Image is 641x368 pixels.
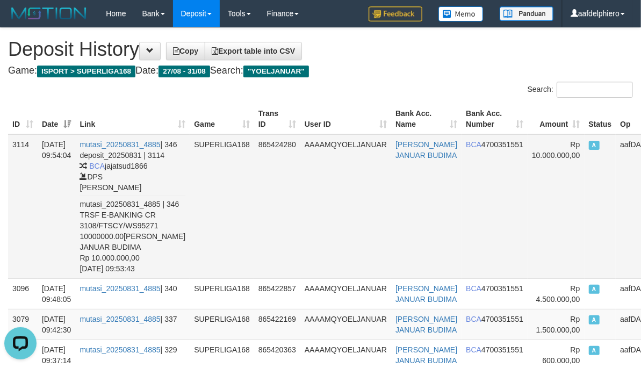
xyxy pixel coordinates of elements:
[190,104,254,134] th: Game: activate to sort column ascending
[300,278,391,309] td: AAAAMQYOELJANUAR
[80,345,160,354] a: mutasi_20250831_4885
[466,284,481,293] span: BCA
[589,285,600,294] span: Approved
[589,315,600,324] span: Approved
[395,345,457,365] a: [PERSON_NAME] JANUAR BUDIMA
[190,278,254,309] td: SUPERLIGA168
[166,42,205,60] a: Copy
[190,134,254,279] td: SUPERLIGA168
[395,315,457,334] a: [PERSON_NAME] JANUAR BUDIMA
[75,278,190,309] td: | 340
[466,140,481,149] span: BCA
[589,346,600,355] span: Approved
[8,278,38,309] td: 3096
[532,140,580,160] span: Rp 10.000.000,00
[557,82,633,98] input: Search:
[528,82,633,98] label: Search:
[254,278,300,309] td: 865422857
[212,47,295,55] span: Export table into CSV
[37,66,135,77] span: ISPORT > SUPERLIGA168
[80,150,185,274] div: deposit_20250831 | 3114 jajatsud1866 DPS [PERSON_NAME] mutasi_20250831_4885 | 346 TRSF E-BANKING ...
[38,134,76,279] td: [DATE] 09:54:04
[80,315,160,323] a: mutasi_20250831_4885
[89,162,105,170] span: BCA
[75,309,190,340] td: | 337
[8,66,633,76] h4: Game: Date: Search:
[300,134,391,279] td: AAAAMQYOELJANUAR
[369,6,422,21] img: Feedback.jpg
[8,39,633,60] h1: Deposit History
[528,104,585,134] th: Amount: activate to sort column ascending
[585,104,616,134] th: Status
[536,315,580,334] span: Rp 1.500.000,00
[300,309,391,340] td: AAAAMQYOELJANUAR
[462,134,528,279] td: 4700351551
[254,134,300,279] td: 865424280
[542,345,580,365] span: Rp 600.000,00
[38,104,76,134] th: Date: activate to sort column ascending
[8,5,90,21] img: MOTION_logo.png
[205,42,302,60] a: Export table into CSV
[500,6,553,21] img: panduan.png
[80,284,160,293] a: mutasi_20250831_4885
[4,4,37,37] button: Open LiveChat chat widget
[80,140,160,149] a: mutasi_20250831_4885
[254,104,300,134] th: Trans ID: activate to sort column ascending
[243,66,309,77] span: "YOELJANUAR"
[462,104,528,134] th: Bank Acc. Number: activate to sort column ascending
[254,309,300,340] td: 865422169
[395,284,457,304] a: [PERSON_NAME] JANUAR BUDIMA
[395,140,457,160] a: [PERSON_NAME] JANUAR BUDIMA
[462,309,528,340] td: 4700351551
[190,309,254,340] td: SUPERLIGA168
[38,278,76,309] td: [DATE] 09:48:05
[8,134,38,279] td: 3114
[300,104,391,134] th: User ID: activate to sort column ascending
[391,104,462,134] th: Bank Acc. Name: activate to sort column ascending
[589,141,600,150] span: Approved
[462,278,528,309] td: 4700351551
[173,47,198,55] span: Copy
[8,104,38,134] th: ID: activate to sort column ascending
[75,104,190,134] th: Link: activate to sort column ascending
[438,6,484,21] img: Button%20Memo.svg
[8,309,38,340] td: 3079
[38,309,76,340] td: [DATE] 09:42:30
[466,315,481,323] span: BCA
[536,284,580,304] span: Rp 4.500.000,00
[159,66,210,77] span: 27/08 - 31/08
[466,345,481,354] span: BCA
[75,134,190,279] td: | 346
